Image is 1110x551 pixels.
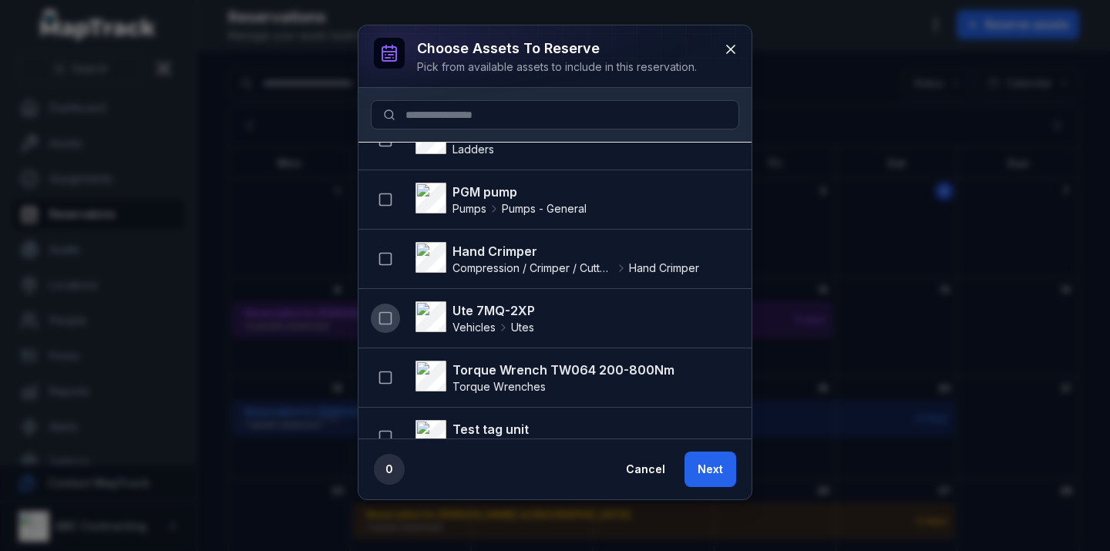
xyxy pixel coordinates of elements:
div: Pick from available assets to include in this reservation. [417,59,697,75]
strong: Hand Crimper [452,242,699,260]
strong: PGM pump [452,183,587,201]
span: Utes [511,320,534,335]
h3: Choose assets to reserve [417,38,697,59]
span: Pumps - General [502,201,587,217]
span: Vehicles [452,320,496,335]
span: Compression / Crimper / Cutter / [PERSON_NAME] [452,260,614,276]
button: Cancel [613,452,678,487]
strong: Torque Wrench TW064 200-800Nm [452,361,674,379]
strong: Test tag unit [452,420,699,438]
span: Torque Wrenches [452,380,546,393]
span: Hand Crimper [629,260,699,276]
span: Ladders [452,143,494,156]
button: Next [684,452,736,487]
span: Pumps [452,201,486,217]
strong: Ute 7MQ-2XP [452,301,535,320]
div: 0 [374,454,405,485]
